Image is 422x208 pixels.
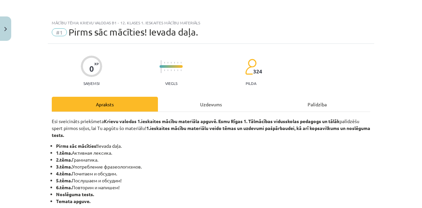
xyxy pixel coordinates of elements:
[56,150,72,156] b: 1.tēma.
[52,97,158,112] div: Apraksts
[56,191,94,197] b: Noslēguma tests.
[52,118,370,139] p: Esi sveicināts priekšmeta palīdzēšu spert pirmos soļus, lai Tu apgūtu šo materiālu!
[174,69,175,71] img: icon-short-line-57e1e144782c952c97e751825c79c345078a6d821885a25fce030b3d8c18986b.svg
[56,164,72,169] b: 3.tēma.
[177,69,178,71] img: icon-short-line-57e1e144782c952c97e751825c79c345078a6d821885a25fce030b3d8c18986b.svg
[164,69,165,71] img: icon-short-line-57e1e144782c952c97e751825c79c345078a6d821885a25fce030b3d8c18986b.svg
[56,177,370,184] li: Послушаем и обсудим!
[264,97,370,112] div: Palīdzība
[56,157,72,163] b: 2.tēma.
[246,81,256,86] p: pilda
[158,97,264,112] div: Uzdevums
[104,118,340,124] strong: Krievu valodas 1.ieskaites mācību materiāla apguvē. Esmu Rīgas 1. Tālmācības vidusskolas pedagogs...
[167,69,168,71] img: icon-short-line-57e1e144782c952c97e751825c79c345078a6d821885a25fce030b3d8c18986b.svg
[167,62,168,64] img: icon-short-line-57e1e144782c952c97e751825c79c345078a6d821885a25fce030b3d8c18986b.svg
[56,143,370,149] li: Ievada daļa.
[4,27,7,31] img: icon-close-lesson-0947bae3869378f0d4975bcd49f059093ad1ed9edebbc8119c70593378902aed.svg
[52,125,370,138] strong: 1.ieskaites mācību materiālu veido tēmas un uzdevumi pašpārbaudei, kā arī kopsavilkums un noslēgu...
[56,184,72,190] b: 6.tēma.
[174,62,175,64] img: icon-short-line-57e1e144782c952c97e751825c79c345078a6d821885a25fce030b3d8c18986b.svg
[253,68,262,74] span: 324
[69,27,198,38] span: Pirms sāc mācīties! Ievada daļa.
[165,81,177,86] p: Viegls
[56,198,90,204] b: Temata apguve.
[52,28,67,36] span: #1
[56,170,370,177] li: Почитаем и обсудим.
[177,62,178,64] img: icon-short-line-57e1e144782c952c97e751825c79c345078a6d821885a25fce030b3d8c18986b.svg
[56,170,72,176] b: 4.tēma.
[89,64,94,73] div: 0
[56,163,370,170] li: Употребление фразеологизмов.
[56,143,98,149] b: Pirms sāc mācīties!
[81,81,102,86] p: Saņemsi
[245,59,256,75] img: students-c634bb4e5e11cddfef0936a35e636f08e4e9abd3cc4e673bd6f9a4125e45ecb1.svg
[56,177,72,183] b: 5.tēma.
[52,20,370,25] div: Mācību tēma: Krievu valodas b1 - 12. klases 1. ieskaites mācību materiāls
[94,62,99,65] span: XP
[56,156,370,163] li: Грамматика.
[164,62,165,64] img: icon-short-line-57e1e144782c952c97e751825c79c345078a6d821885a25fce030b3d8c18986b.svg
[56,149,370,156] li: Активная лексика.
[56,184,370,191] li: Повторим и напишем!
